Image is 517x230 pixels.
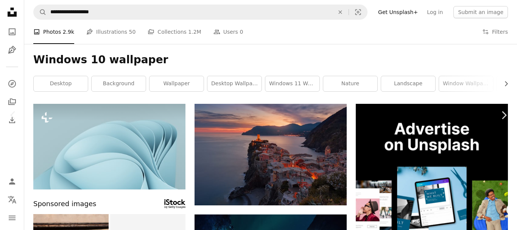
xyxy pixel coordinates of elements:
button: Clear [332,5,349,19]
a: background pattern [33,143,185,150]
a: Log in [422,6,447,18]
a: landscape [381,76,435,91]
form: Find visuals sitewide [33,5,368,20]
a: Get Unsplash+ [374,6,422,18]
a: Illustrations 50 [86,20,135,44]
button: Submit an image [453,6,508,18]
img: aerial view of village on mountain cliff during orange sunset [195,104,347,205]
span: 50 [129,28,136,36]
button: Search Unsplash [34,5,47,19]
button: Visual search [349,5,367,19]
a: Log in / Sign up [5,174,20,189]
a: Next [491,79,517,152]
span: 1.2M [188,28,201,36]
a: background [92,76,146,91]
button: Menu [5,210,20,225]
img: background pattern [33,104,185,189]
a: Collections 1.2M [148,20,201,44]
a: window wallpaper [439,76,493,91]
button: scroll list to the right [499,76,508,91]
span: Sponsored images [33,199,96,210]
a: Illustrations [5,42,20,58]
a: nature [323,76,377,91]
button: Filters [482,20,508,44]
a: aerial view of village on mountain cliff during orange sunset [195,151,347,158]
a: Explore [5,76,20,91]
h1: Windows 10 wallpaper [33,53,508,67]
a: Users 0 [213,20,243,44]
a: Photos [5,24,20,39]
button: Language [5,192,20,207]
a: desktop [34,76,88,91]
span: 0 [240,28,243,36]
a: windows 11 wallpaper [265,76,319,91]
a: wallpaper [149,76,204,91]
a: desktop wallpaper [207,76,262,91]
